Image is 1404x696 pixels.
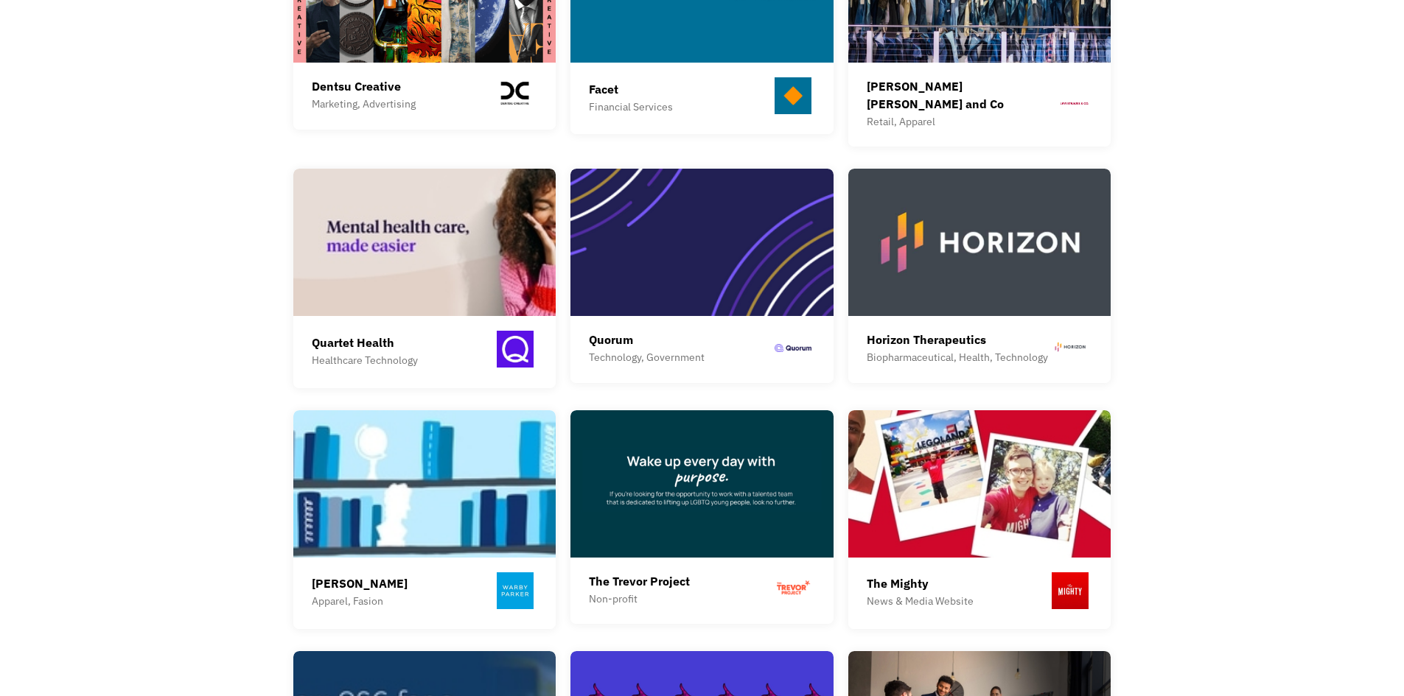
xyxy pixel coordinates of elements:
div: Non-profit [589,590,690,608]
a: [PERSON_NAME]Apparel, Fasion [293,410,556,629]
div: Dentsu Creative [312,77,416,95]
div: Facet [589,80,673,98]
div: Retail, Apparel [867,113,1057,130]
div: Technology, Government [589,348,705,366]
a: QuorumTechnology, Government [570,169,834,382]
div: [PERSON_NAME] [312,574,408,592]
div: Financial Services [589,98,673,116]
a: The Trevor ProjectNon-profit [570,410,834,624]
a: Horizon TherapeuticsBiopharmaceutical, Health, Technology [848,169,1111,382]
div: Apparel, Fasion [312,592,408,610]
div: Quartet Health [312,334,418,351]
div: Horizon Therapeutics [867,331,1048,348]
a: The MightyNews & Media Website [848,410,1111,629]
a: Quartet HealthHealthcare Technology [293,169,556,387]
div: Biopharmaceutical, Health, Technology [867,348,1048,366]
div: [PERSON_NAME] [PERSON_NAME] and Co [867,77,1057,113]
div: Marketing, Advertising [312,95,416,113]
div: The Trevor Project [589,572,690,590]
div: The Mighty [867,574,974,592]
div: News & Media Website [867,592,974,610]
div: Quorum [589,331,705,348]
div: Healthcare Technology [312,351,418,369]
